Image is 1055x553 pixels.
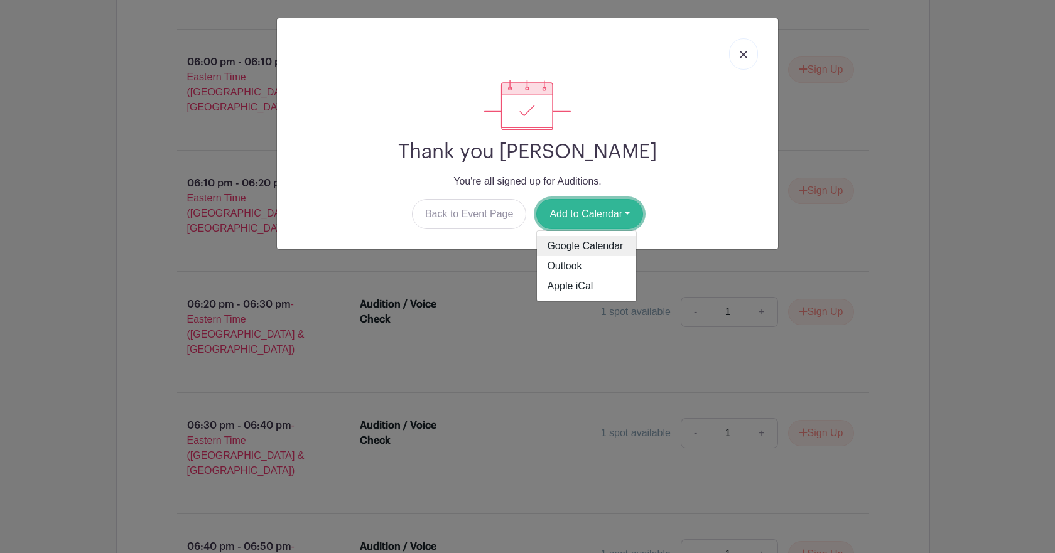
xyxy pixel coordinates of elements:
[484,80,571,130] img: signup_complete-c468d5dda3e2740ee63a24cb0ba0d3ce5d8a4ecd24259e683200fb1569d990c8.svg
[537,236,636,256] a: Google Calendar
[537,276,636,296] a: Apple iCal
[287,174,768,189] p: You're all signed up for Auditions.
[287,140,768,164] h2: Thank you [PERSON_NAME]
[537,256,636,276] a: Outlook
[536,199,643,229] button: Add to Calendar
[740,51,747,58] img: close_button-5f87c8562297e5c2d7936805f587ecaba9071eb48480494691a3f1689db116b3.svg
[412,199,527,229] a: Back to Event Page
